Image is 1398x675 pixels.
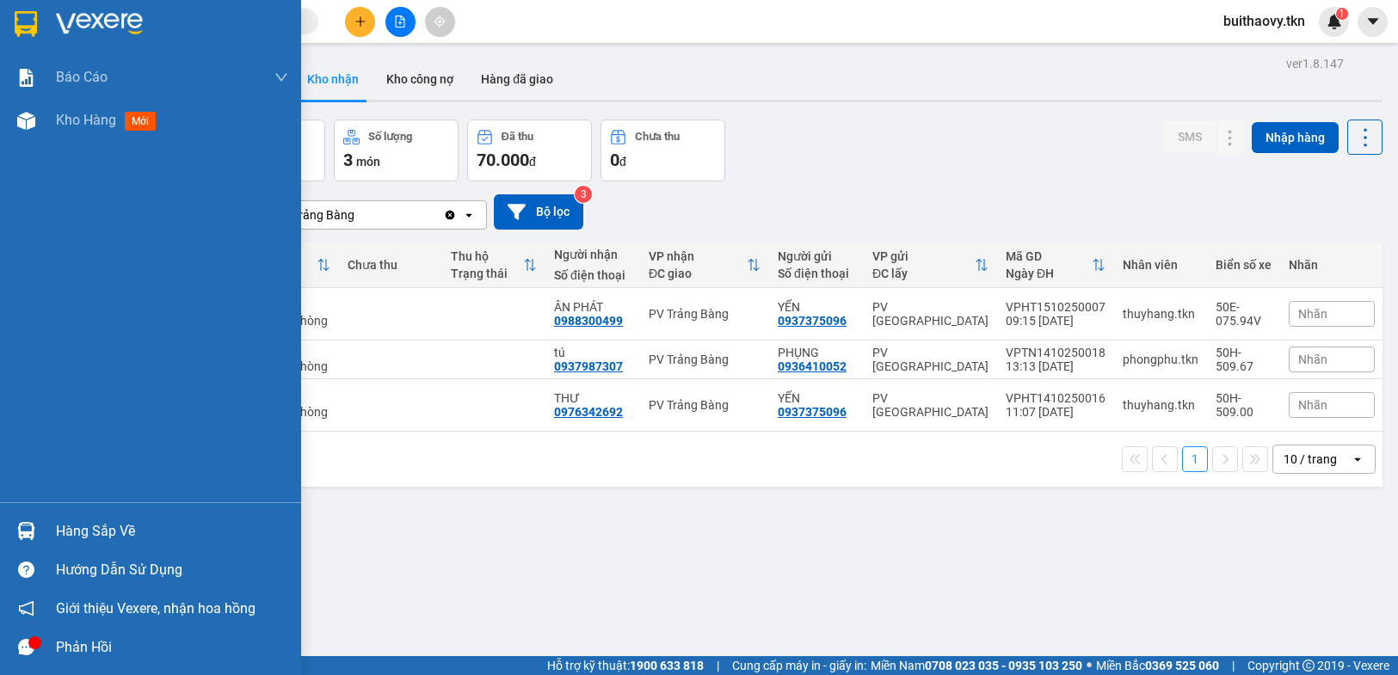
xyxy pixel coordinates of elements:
div: 50H-509.67 [1216,346,1272,373]
div: Nhân viên [1123,258,1198,272]
div: 50E-075.94V [1216,300,1272,328]
div: PV [GEOGRAPHIC_DATA] [872,391,988,419]
div: PV Trảng Bàng [649,398,761,412]
div: PV [GEOGRAPHIC_DATA] [872,346,988,373]
button: Chưa thu0đ [600,120,725,181]
span: ⚪️ [1087,662,1092,669]
div: ver 1.8.147 [1286,54,1344,73]
span: Báo cáo [56,66,108,88]
span: món [356,155,380,169]
span: message [18,639,34,655]
div: PV Trảng Bàng [649,353,761,366]
button: Kho nhận [293,58,373,100]
span: Nhãn [1298,398,1327,412]
div: PV [GEOGRAPHIC_DATA] [872,300,988,328]
button: Số lượng3món [334,120,459,181]
button: Nhập hàng [1252,122,1339,153]
span: file-add [394,15,406,28]
div: thuyhang.tkn [1123,398,1198,412]
span: | [1232,656,1235,675]
span: Miền Nam [871,656,1082,675]
div: PV Trảng Bàng [649,307,761,321]
div: Thu hộ [451,249,523,263]
div: Hàng sắp về [56,519,288,544]
div: Hướng dẫn sử dụng [56,557,288,583]
span: | [717,656,719,675]
span: Miền Bắc [1096,656,1219,675]
img: warehouse-icon [17,112,35,130]
img: warehouse-icon [17,522,35,540]
div: Người nhận [554,248,631,261]
div: tú [554,346,631,359]
button: file-add [385,7,416,37]
svg: open [462,208,476,222]
div: 50H-509.00 [1216,391,1272,419]
div: Người gửi [778,249,855,263]
div: Số lượng [368,131,412,143]
div: 13:13 [DATE] [1006,359,1105,373]
th: Toggle SortBy [864,242,997,288]
div: ĐC lấy [872,267,975,280]
input: Selected PV Trảng Bàng. [356,206,358,224]
div: Chưa thu [635,131,680,143]
span: aim [434,15,446,28]
strong: 0369 525 060 [1145,659,1219,672]
button: Kho công nợ [373,58,467,100]
div: 0936410052 [778,359,847,373]
div: VP nhận [649,249,747,263]
button: caret-down [1358,7,1388,37]
div: Biển số xe [1216,258,1272,272]
div: Chưa thu [348,258,434,272]
div: Đã thu [502,131,533,143]
span: đ [529,155,536,169]
svg: Clear value [443,208,457,222]
span: đ [619,155,626,169]
button: Bộ lọc [494,194,583,230]
div: ĐC giao [649,267,747,280]
span: 70.000 [477,150,529,170]
div: Số điện thoại [778,267,855,280]
div: THƯ [554,391,631,405]
th: Toggle SortBy [640,242,769,288]
div: Mã GD [1006,249,1092,263]
th: Toggle SortBy [442,242,545,288]
div: 0937987307 [554,359,623,373]
div: Trạng thái [451,267,523,280]
div: YẾN [778,391,855,405]
div: 0937375096 [778,314,847,328]
span: 3 [343,150,353,170]
span: notification [18,600,34,617]
button: SMS [1164,121,1216,152]
div: 0976342692 [554,405,623,419]
span: 0 [610,150,619,170]
span: Cung cấp máy in - giấy in: [732,656,866,675]
img: icon-new-feature [1327,14,1342,29]
div: 10 / trang [1284,451,1337,468]
strong: 1900 633 818 [630,659,704,672]
span: plus [354,15,366,28]
div: Nhãn [1289,258,1375,272]
span: copyright [1303,660,1315,672]
div: phongphu.tkn [1123,353,1198,366]
button: Đã thu70.000đ [467,120,592,181]
span: Hỗ trợ kỹ thuật: [547,656,704,675]
div: VPTN1410250018 [1006,346,1105,359]
div: ÂN PHÁT [554,300,631,314]
span: Kho hàng [56,112,116,128]
svg: open [1351,452,1364,466]
div: PHỤNG [778,346,855,359]
th: Toggle SortBy [997,242,1114,288]
button: aim [425,7,455,37]
div: thuyhang.tkn [1123,307,1198,321]
span: mới [125,112,156,131]
button: plus [345,7,375,37]
sup: 1 [1336,8,1348,20]
span: question-circle [18,561,34,578]
div: VPHT1510250007 [1006,300,1105,314]
span: Giới thiệu Vexere, nhận hoa hồng [56,598,256,619]
div: 11:07 [DATE] [1006,405,1105,419]
img: solution-icon [17,69,35,87]
div: VPHT1410250016 [1006,391,1105,405]
div: Phản hồi [56,635,288,660]
button: 1 [1182,446,1208,472]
